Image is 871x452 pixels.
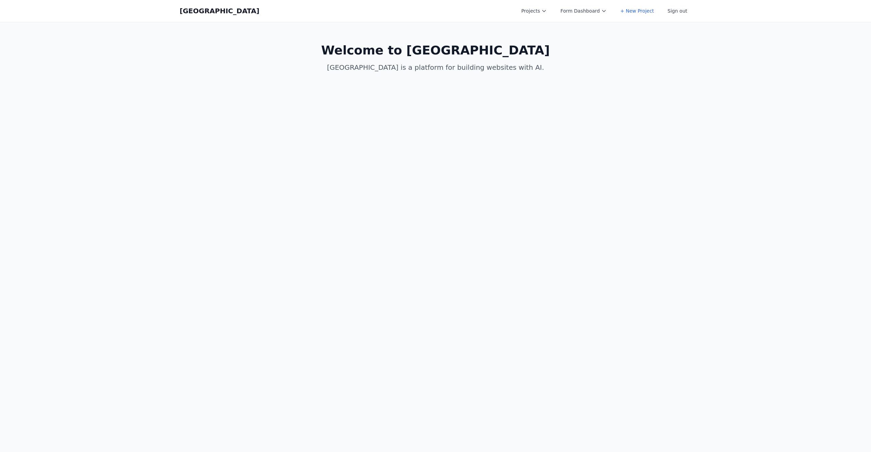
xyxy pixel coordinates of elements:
h1: Welcome to [GEOGRAPHIC_DATA] [305,44,566,57]
button: Sign out [663,5,691,17]
button: Form Dashboard [556,5,611,17]
p: [GEOGRAPHIC_DATA] is a platform for building websites with AI. [305,63,566,72]
button: Projects [517,5,551,17]
a: [GEOGRAPHIC_DATA] [180,6,259,16]
a: + New Project [616,5,658,17]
